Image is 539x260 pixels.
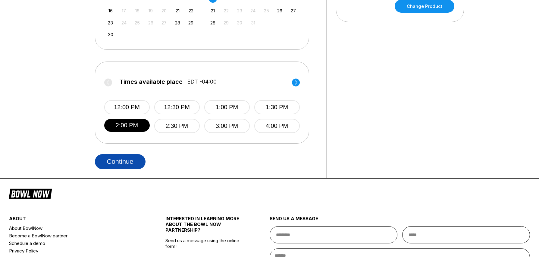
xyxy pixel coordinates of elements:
[154,119,200,133] button: 2:30 PM
[270,216,530,226] div: send us a message
[9,239,139,247] a: Schedule a demo
[174,19,182,27] div: Choose Friday, November 28th, 2025
[222,19,230,27] div: Not available Monday, December 29th, 2025
[106,30,114,39] div: Choose Sunday, November 30th, 2025
[174,7,182,15] div: Choose Friday, November 21st, 2025
[204,119,250,133] button: 3:00 PM
[133,19,141,27] div: Not available Tuesday, November 25th, 2025
[165,216,243,238] div: INTERESTED IN LEARNING MORE ABOUT THE BOWL NOW PARTNERSHIP?
[95,154,146,169] button: Continue
[106,7,114,15] div: Choose Sunday, November 16th, 2025
[209,7,217,15] div: Choose Sunday, December 21st, 2025
[147,7,155,15] div: Not available Wednesday, November 19th, 2025
[276,7,284,15] div: Choose Friday, December 26th, 2025
[147,19,155,27] div: Not available Wednesday, November 26th, 2025
[204,100,250,114] button: 1:00 PM
[106,19,114,27] div: Choose Sunday, November 23rd, 2025
[160,19,168,27] div: Not available Thursday, November 27th, 2025
[222,7,230,15] div: Not available Monday, December 22nd, 2025
[9,247,139,255] a: Privacy Policy
[133,7,141,15] div: Not available Tuesday, November 18th, 2025
[236,19,244,27] div: Not available Tuesday, December 30th, 2025
[254,100,300,114] button: 1:30 PM
[120,19,128,27] div: Not available Monday, November 24th, 2025
[120,7,128,15] div: Not available Monday, November 17th, 2025
[249,7,257,15] div: Not available Wednesday, December 24th, 2025
[262,7,271,15] div: Not available Thursday, December 25th, 2025
[236,7,244,15] div: Not available Tuesday, December 23rd, 2025
[187,7,195,15] div: Choose Saturday, November 22nd, 2025
[119,78,183,85] span: Times available place
[187,19,195,27] div: Choose Saturday, November 29th, 2025
[160,7,168,15] div: Not available Thursday, November 20th, 2025
[187,78,217,85] span: EDT -04:00
[9,224,139,232] a: About BowlNow
[104,100,150,114] button: 12:00 PM
[104,119,150,132] button: 2:00 PM
[9,216,139,224] div: about
[9,232,139,239] a: Become a BowlNow partner
[154,100,200,114] button: 12:30 PM
[209,19,217,27] div: Choose Sunday, December 28th, 2025
[254,119,300,133] button: 4:00 PM
[289,7,297,15] div: Choose Saturday, December 27th, 2025
[249,19,257,27] div: Not available Wednesday, December 31st, 2025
